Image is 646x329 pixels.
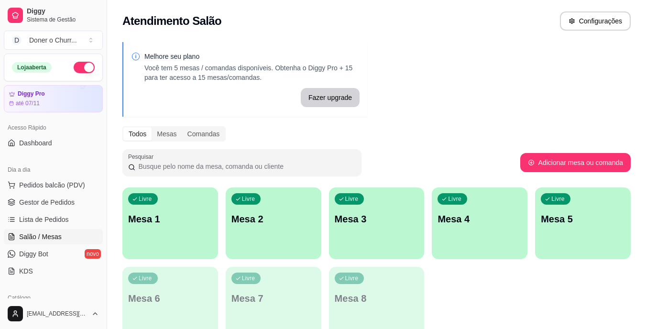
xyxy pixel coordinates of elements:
p: Livre [242,195,255,203]
p: Livre [345,195,359,203]
div: Loja aberta [12,62,52,73]
input: Pesquisar [135,162,356,171]
h2: Atendimento Salão [122,13,221,29]
span: [EMAIL_ADDRESS][DOMAIN_NAME] [27,310,88,318]
button: Configurações [560,11,631,31]
div: Mesas [152,127,182,141]
button: Adicionar mesa ou comanda [520,153,631,172]
a: Gestor de Pedidos [4,195,103,210]
span: Diggy Bot [19,249,48,259]
button: LivreMesa 1 [122,187,218,259]
button: LivreMesa 5 [535,187,631,259]
span: Sistema de Gestão [27,16,99,23]
p: Mesa 6 [128,292,212,305]
a: Salão / Mesas [4,229,103,244]
span: Salão / Mesas [19,232,62,241]
button: Alterar Status [74,62,95,73]
div: Doner o Churr ... [29,35,77,45]
div: Comandas [182,127,225,141]
p: Livre [139,274,152,282]
p: Melhore seu plano [144,52,360,61]
a: DiggySistema de Gestão [4,4,103,27]
span: D [12,35,22,45]
p: Livre [448,195,461,203]
p: Mesa 2 [231,212,316,226]
p: Livre [551,195,565,203]
button: [EMAIL_ADDRESS][DOMAIN_NAME] [4,302,103,325]
div: Dia a dia [4,162,103,177]
p: Mesa 8 [335,292,419,305]
span: Lista de Pedidos [19,215,69,224]
p: Mesa 5 [541,212,625,226]
button: LivreMesa 4 [432,187,527,259]
a: Lista de Pedidos [4,212,103,227]
article: Diggy Pro [18,90,45,98]
p: Mesa 3 [335,212,419,226]
p: Mesa 1 [128,212,212,226]
button: Select a team [4,31,103,50]
p: Livre [345,274,359,282]
p: Mesa 4 [438,212,522,226]
button: Fazer upgrade [301,88,360,107]
p: Mesa 7 [231,292,316,305]
div: Todos [123,127,152,141]
span: KDS [19,266,33,276]
a: Diggy Botnovo [4,246,103,262]
p: Livre [139,195,152,203]
p: Livre [242,274,255,282]
span: Dashboard [19,138,52,148]
button: LivreMesa 3 [329,187,425,259]
article: até 07/11 [16,99,40,107]
div: Acesso Rápido [4,120,103,135]
label: Pesquisar [128,153,157,161]
span: Gestor de Pedidos [19,197,75,207]
span: Diggy [27,7,99,16]
button: Pedidos balcão (PDV) [4,177,103,193]
a: Dashboard [4,135,103,151]
p: Você tem 5 mesas / comandas disponíveis. Obtenha o Diggy Pro + 15 para ter acesso a 15 mesas/coma... [144,63,360,82]
span: Pedidos balcão (PDV) [19,180,85,190]
button: LivreMesa 2 [226,187,321,259]
a: KDS [4,263,103,279]
a: Diggy Proaté 07/11 [4,85,103,112]
div: Catálogo [4,290,103,306]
